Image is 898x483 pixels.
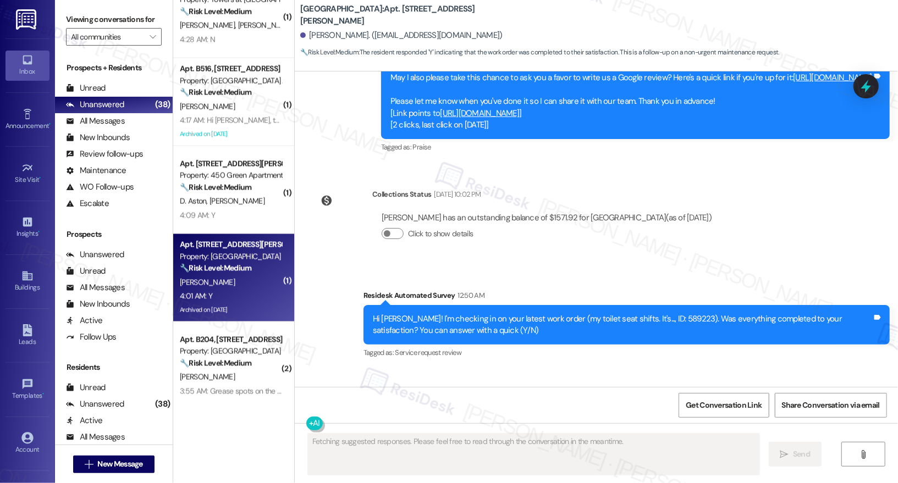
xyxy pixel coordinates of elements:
[180,239,282,251] div: Apt. [STREET_ADDRESS][PERSON_NAME]
[381,139,890,155] div: Tagged as:
[73,456,155,473] button: New Message
[180,386,330,396] div: 3:55 AM: Grease spots on the walls in my room
[180,291,212,301] div: 4:01 AM: Y
[5,213,49,242] a: Insights •
[793,448,810,460] span: Send
[150,32,156,41] i: 
[794,72,873,83] a: [URL][DOMAIN_NAME]
[180,263,251,273] strong: 🔧 Risk Level: Medium
[66,398,124,410] div: Unanswered
[55,229,173,240] div: Prospects
[238,20,293,30] span: [PERSON_NAME]
[180,170,282,181] div: Property: 450 Green Apartments
[413,142,431,152] span: Praise
[66,198,109,209] div: Escalate
[300,3,520,27] b: [GEOGRAPHIC_DATA]: Apt. [STREET_ADDRESS][PERSON_NAME]
[408,228,473,240] label: Click to show details
[55,362,173,373] div: Residents
[363,345,890,360] div: Tagged as:
[780,450,789,459] i: 
[66,282,125,293] div: All Messages
[373,313,872,337] div: Hi [PERSON_NAME]! I'm checking in on your latest work order (my toilet seat shifts. It's..., ID: ...
[66,265,106,277] div: Unread
[49,120,51,128] span: •
[40,174,41,182] span: •
[179,303,283,317] div: Archived on [DATE]
[71,28,144,46] input: All communities
[440,108,520,119] a: [URL][DOMAIN_NAME]
[66,148,143,160] div: Review follow-ups
[180,182,251,192] strong: 🔧 Risk Level: Medium
[363,290,890,305] div: Residesk Automated Survey
[455,290,485,301] div: 12:50 AM
[180,87,251,97] strong: 🔧 Risk Level: Medium
[66,99,124,110] div: Unanswered
[395,348,462,357] span: Service request review
[180,210,215,220] div: 4:09 AM: Y
[66,115,125,127] div: All Messages
[300,48,359,57] strong: 🔧 Risk Level: Medium
[180,158,282,170] div: Apt. [STREET_ADDRESS][PERSON_NAME]
[152,396,173,413] div: (38)
[382,212,712,224] div: [PERSON_NAME] has an outstanding balance of $1571.92 for [GEOGRAPHIC_DATA] (as of [DATE])
[85,460,93,469] i: 
[66,331,117,343] div: Follow Ups
[5,375,49,404] a: Templates •
[180,277,235,287] span: [PERSON_NAME]
[66,181,134,193] div: WO Follow-ups
[180,115,491,125] div: 4:17 AM: Hi [PERSON_NAME], thanks for checking. No, I still see roaches and placed a new request
[300,47,779,58] span: : The resident responded 'Y' indicating that the work order was completed to their satisfaction. ...
[686,399,762,411] span: Get Conversation Link
[42,390,44,398] span: •
[38,228,40,236] span: •
[66,82,106,94] div: Unread
[769,442,822,467] button: Send
[66,298,130,310] div: New Inbounds
[300,30,503,41] div: [PERSON_NAME]. ([EMAIL_ADDRESS][DOMAIN_NAME])
[180,20,238,30] span: [PERSON_NAME]
[152,96,173,113] div: (38)
[5,159,49,188] a: Site Visit •
[66,11,162,28] label: Viewing conversations for
[5,429,49,458] a: Account
[179,127,283,141] div: Archived on [DATE]
[66,165,126,176] div: Maintenance
[210,196,265,206] span: [PERSON_NAME]
[679,393,769,418] button: Get Conversation Link
[180,346,282,357] div: Property: [GEOGRAPHIC_DATA]
[66,132,130,143] div: New Inbounds
[5,267,49,296] a: Buildings
[180,35,215,45] div: 4:28 AM: N
[782,399,880,411] span: Share Conversation via email
[5,51,49,80] a: Inbox
[775,393,887,418] button: Share Conversation via email
[66,315,103,326] div: Active
[308,434,759,475] textarea: Fetching suggested responses. Please feel free to read through the conversation in the meantime.
[180,372,235,382] span: [PERSON_NAME]
[66,382,106,393] div: Unread
[16,9,38,30] img: ResiDesk Logo
[180,358,251,368] strong: 🔧 Risk Level: Medium
[390,72,872,131] div: May I also please take this chance to ask you a favor to write us a Google review? Here's a quick...
[180,334,282,346] div: Apt. B204, [STREET_ADDRESS][PERSON_NAME]
[98,458,143,470] span: New Message
[372,188,431,200] div: Collections Status
[180,196,210,206] span: D. Aston
[180,7,251,16] strong: 🔧 Risk Level: Medium
[180,102,235,112] span: [PERSON_NAME]
[66,249,124,260] div: Unanswered
[66,431,125,443] div: All Messages
[180,75,282,87] div: Property: [GEOGRAPHIC_DATA] Apts
[5,321,49,351] a: Leads
[55,62,173,74] div: Prospects + Residents
[66,415,103,426] div: Active
[859,450,867,459] i: 
[431,188,481,200] div: [DATE] 10:02 PM
[180,63,282,75] div: Apt. B516, [STREET_ADDRESS]
[180,251,282,263] div: Property: [GEOGRAPHIC_DATA]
